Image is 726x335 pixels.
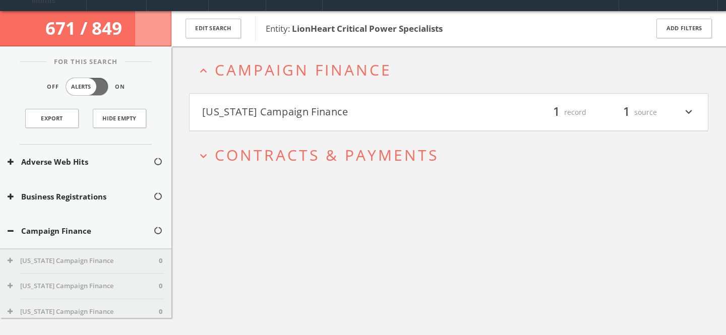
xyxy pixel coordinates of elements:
[197,64,210,78] i: expand_less
[549,103,564,121] span: 1
[526,104,586,121] div: record
[93,109,146,128] button: Hide Empty
[46,57,125,67] span: For This Search
[115,83,125,91] span: On
[682,104,695,121] i: expand_more
[8,281,159,291] button: [US_STATE] Campaign Finance
[25,109,79,128] a: Export
[45,16,126,40] span: 671 / 849
[202,104,449,121] button: [US_STATE] Campaign Finance
[596,104,657,121] div: source
[215,59,392,80] span: Campaign Finance
[197,149,210,163] i: expand_more
[47,83,59,91] span: Off
[197,147,708,163] button: expand_moreContracts & Payments
[8,307,159,317] button: [US_STATE] Campaign Finance
[266,23,443,34] span: Entity:
[186,19,241,38] button: Edit Search
[656,19,712,38] button: Add Filters
[8,191,153,203] button: Business Registrations
[159,281,162,291] span: 0
[8,256,159,266] button: [US_STATE] Campaign Finance
[619,103,634,121] span: 1
[215,145,439,165] span: Contracts & Payments
[292,23,443,34] b: LionHeart Critical Power Specialists
[8,225,153,237] button: Campaign Finance
[159,307,162,317] span: 0
[159,256,162,266] span: 0
[197,61,708,78] button: expand_lessCampaign Finance
[8,156,153,168] button: Adverse Web Hits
